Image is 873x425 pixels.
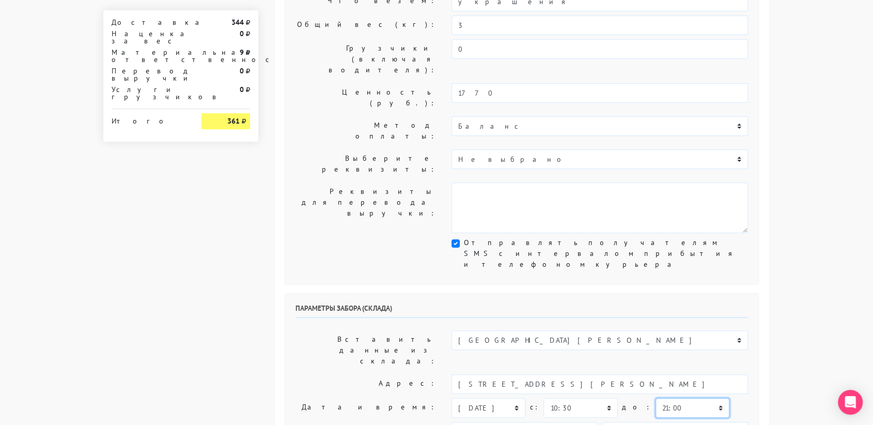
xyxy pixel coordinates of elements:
[104,19,194,26] div: Доставка
[288,83,444,112] label: Ценность (руб.):
[240,48,244,57] strong: 9
[104,49,194,63] div: Материальная ответственность
[288,330,444,370] label: Вставить данные из склада:
[288,149,444,178] label: Выберите реквизиты:
[104,30,194,44] div: Наценка за вес
[240,66,244,75] strong: 0
[288,16,444,35] label: Общий вес (кг):
[288,374,444,394] label: Адрес:
[622,398,651,416] label: до:
[838,390,863,415] div: Open Intercom Messenger
[288,116,444,145] label: Метод оплаты:
[240,29,244,38] strong: 0
[529,398,539,416] label: c:
[288,39,444,79] label: Грузчики (включая водителя):
[104,67,194,82] div: Перевод выручки
[112,113,186,125] div: Итого
[240,85,244,94] strong: 0
[227,116,240,126] strong: 361
[288,398,444,418] label: Дата и время:
[104,86,194,100] div: Услуги грузчиков
[288,183,444,233] label: Реквизиты для перевода выручки:
[295,304,748,318] h6: Параметры забора (склада)
[231,18,244,27] strong: 344
[464,237,748,270] label: Отправлять получателям SMS с интервалом прибытия и телефоном курьера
